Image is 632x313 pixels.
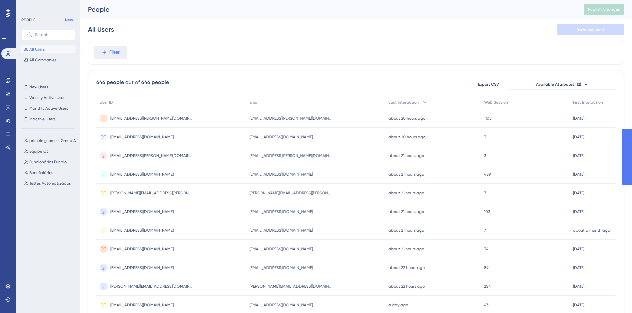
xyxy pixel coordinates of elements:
[388,135,425,139] time: about 20 hours ago
[96,78,124,86] div: 646 people
[29,116,55,122] span: Inactive Users
[250,100,260,105] span: Email
[573,191,584,195] time: [DATE]
[21,147,79,155] button: Equipe C3
[509,79,616,90] button: Available Attributes (12)
[388,172,424,177] time: about 21 hours ago
[88,25,114,34] div: All Users
[250,190,333,196] span: [PERSON_NAME][EMAIL_ADDRESS][PERSON_NAME][DOMAIN_NAME]
[35,32,70,37] input: Search
[109,48,120,56] span: Filter
[536,82,581,87] span: Available Attributes (12)
[21,83,75,91] button: New Users
[250,116,333,121] span: [EMAIL_ADDRESS][PERSON_NAME][DOMAIN_NAME]
[29,149,48,154] span: Equipe C3
[29,57,56,63] span: All Companies
[110,209,174,214] span: [EMAIL_ADDRESS][DOMAIN_NAME]
[250,228,313,233] span: [EMAIL_ADDRESS][DOMAIN_NAME]
[110,228,174,233] span: [EMAIL_ADDRESS][DOMAIN_NAME]
[250,172,313,177] span: [EMAIL_ADDRESS][DOMAIN_NAME]
[94,46,127,59] button: Filter
[29,84,48,90] span: New Users
[484,209,490,214] span: 103
[573,209,584,214] time: [DATE]
[110,246,174,252] span: [EMAIL_ADDRESS][DOMAIN_NAME]
[250,246,313,252] span: [EMAIL_ADDRESS][DOMAIN_NAME]
[29,181,71,186] span: Testes Automatizados
[29,47,45,52] span: All Users
[250,265,313,270] span: [EMAIL_ADDRESS][DOMAIN_NAME]
[388,228,424,233] time: about 21 hours ago
[388,100,419,105] span: Last Interaction
[388,303,408,307] time: a day ago
[484,172,491,177] span: 489
[110,134,174,140] span: [EMAIL_ADDRESS][DOMAIN_NAME]
[250,302,313,308] span: [EMAIL_ADDRESS][DOMAIN_NAME]
[573,228,610,233] time: about a month ago
[21,17,35,23] div: PEOPLE
[110,302,174,308] span: [EMAIL_ADDRESS][DOMAIN_NAME]
[484,134,486,140] span: 3
[250,153,333,158] span: [EMAIL_ADDRESS][PERSON_NAME][DOMAIN_NAME]
[484,302,488,308] span: 43
[588,7,620,12] span: Publish Changes
[388,265,425,270] time: about 22 hours ago
[484,228,486,233] span: 7
[484,116,491,121] span: 1103
[250,284,333,289] span: [PERSON_NAME][EMAIL_ADDRESS][DOMAIN_NAME]
[21,94,75,102] button: Weekly Active Users
[604,287,624,307] iframe: UserGuiding AI Assistant Launcher
[573,284,584,289] time: [DATE]
[573,153,584,158] time: [DATE]
[388,284,425,289] time: about 22 hours ago
[584,4,624,15] button: Publish Changes
[21,158,79,166] button: Funcionários Funbio
[21,104,75,112] button: Monthly Active Users
[29,170,53,175] span: Beneficiários
[573,247,584,251] time: [DATE]
[388,191,424,195] time: about 21 hours ago
[388,209,424,214] time: about 21 hours ago
[250,209,313,214] span: [EMAIL_ADDRESS][DOMAIN_NAME]
[573,135,584,139] time: [DATE]
[110,265,174,270] span: [EMAIL_ADDRESS][DOMAIN_NAME]
[21,137,79,145] button: primeiro_nome - Group A
[21,179,79,187] button: Testes Automatizados
[577,27,604,32] span: Save Segment
[472,79,505,90] button: Export CSV
[388,153,424,158] time: about 21 hours ago
[573,303,584,307] time: [DATE]
[29,138,76,143] span: primeiro_nome - Group A
[484,153,486,158] span: 3
[573,172,584,177] time: [DATE]
[65,17,73,23] span: New
[484,100,508,105] span: Web Session
[484,246,488,252] span: 34
[21,56,75,64] button: All Companies
[29,159,67,165] span: Funcionários Funbio
[125,78,140,86] div: out of
[100,100,113,105] span: User ID
[250,134,313,140] span: [EMAIL_ADDRESS][DOMAIN_NAME]
[110,284,194,289] span: [PERSON_NAME][EMAIL_ADDRESS][DOMAIN_NAME]
[110,190,194,196] span: [PERSON_NAME][EMAIL_ADDRESS][PERSON_NAME][DOMAIN_NAME]
[110,116,194,121] span: [EMAIL_ADDRESS][PERSON_NAME][DOMAIN_NAME]
[557,24,624,35] button: Save Segment
[478,82,499,87] span: Export CSV
[484,284,491,289] span: 254
[21,45,75,53] button: All Users
[29,95,66,100] span: Weekly Active Users
[29,106,68,111] span: Monthly Active Users
[57,16,75,24] button: New
[484,190,486,196] span: 7
[88,5,567,14] div: People
[21,169,79,177] button: Beneficiários
[110,153,194,158] span: [EMAIL_ADDRESS][PERSON_NAME][DOMAIN_NAME]
[110,172,174,177] span: [EMAIL_ADDRESS][DOMAIN_NAME]
[141,78,169,86] div: 646 people
[573,265,584,270] time: [DATE]
[484,265,488,270] span: 89
[573,116,584,121] time: [DATE]
[21,115,75,123] button: Inactive Users
[388,247,424,251] time: about 21 hours ago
